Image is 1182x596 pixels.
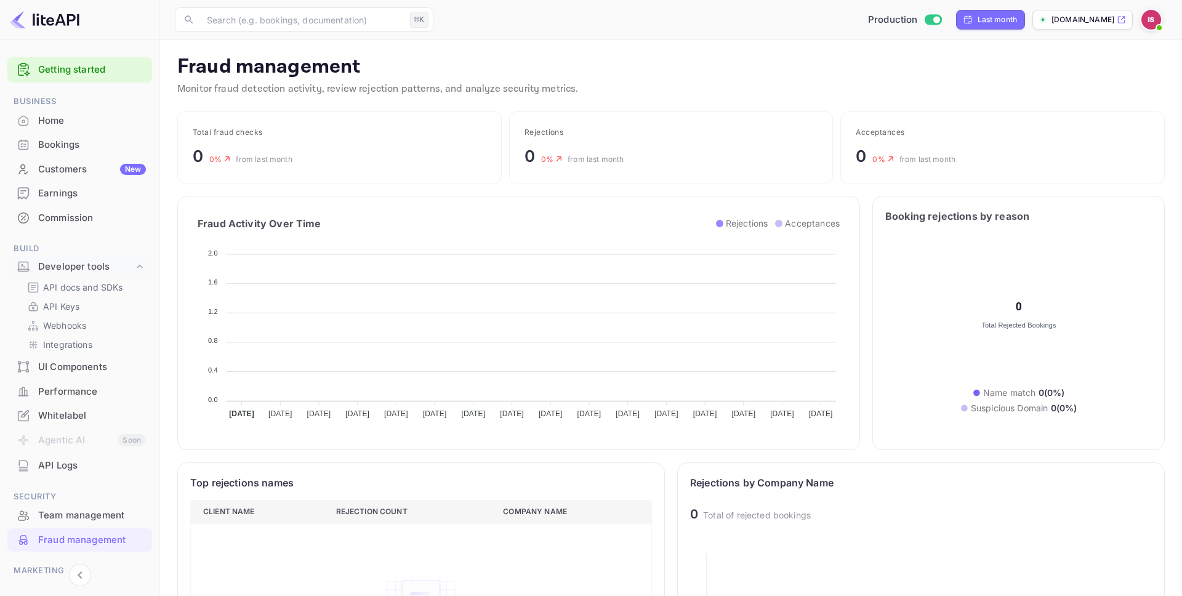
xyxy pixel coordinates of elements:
div: Rejections [525,127,818,138]
a: Performance [7,380,152,403]
tspan: [DATE] [461,409,485,418]
tspan: 0.8 [208,337,218,344]
span: from last month [236,155,292,164]
span: 0 [525,147,535,166]
tspan: [DATE] [616,409,640,418]
div: Getting started [7,57,152,83]
p: Acceptances [785,217,840,230]
div: Developer tools [7,256,152,278]
span: Marketing [7,564,152,578]
span: from last month [568,155,624,164]
tspan: 0.4 [208,366,218,374]
div: Click to change the date range period [956,10,1026,30]
div: Customers [38,163,146,177]
div: Developer tools [38,260,134,274]
a: Getting started [38,63,146,77]
a: Fraud management [7,528,152,551]
div: Switch to Sandbox mode [863,13,946,27]
a: CustomersNew [7,158,152,180]
tspan: [DATE] [229,409,254,418]
div: Team management [38,509,146,523]
div: Whitelabel [7,404,152,428]
a: API Logs [7,454,152,477]
tspan: 0.0 [208,395,218,403]
tspan: 2.0 [208,249,218,256]
tspan: [DATE] [384,409,408,418]
div: Home [38,114,146,128]
span: 0 [856,147,866,166]
tspan: [DATE] [268,409,292,418]
div: Bookings [7,133,152,157]
tspan: [DATE] [345,409,369,418]
div: API Logs [38,459,146,473]
div: New [120,164,146,175]
div: ⌘K [410,12,428,28]
div: UI Components [38,360,146,374]
div: Home [7,109,152,133]
div: Total fraud checks [193,127,486,138]
p: Suspicious Domain [971,401,1077,414]
tspan: [DATE] [307,409,331,418]
div: Commission [7,206,152,230]
tspan: [DATE] [731,409,755,418]
p: Webhooks [43,319,86,332]
th: Client name [191,500,326,523]
div: CustomersNew [7,158,152,182]
p: API Keys [43,300,79,313]
div: Acceptances [856,127,1149,138]
p: 0 % [209,154,222,165]
a: Commission [7,206,152,229]
div: UI Components [7,355,152,379]
div: Earnings [7,182,152,206]
span: 0 ( 0 %) [1039,387,1065,398]
div: Rejections by Company Name [690,475,908,490]
a: Earnings [7,182,152,204]
a: Webhooks [27,319,142,332]
th: Company Name [493,500,651,523]
tspan: 1.2 [208,307,218,315]
tspan: [DATE] [809,409,833,418]
div: Earnings [38,187,146,201]
a: Whitelabel [7,404,152,427]
span: Build [7,242,152,256]
p: Rejections [726,217,768,230]
tspan: [DATE] [770,409,794,418]
img: LiteAPI logo [10,10,79,30]
h3: Fraud Activity Over Time [198,216,519,231]
div: Performance [38,385,146,399]
a: Home [7,109,152,132]
a: Team management [7,504,152,526]
span: Security [7,490,152,504]
p: [DOMAIN_NAME] [1051,14,1114,25]
tspan: [DATE] [539,409,563,418]
p: ● [960,401,968,414]
div: Commission [38,211,146,225]
div: API Logs [7,454,152,478]
div: Bookings [38,138,146,152]
tspan: [DATE] [693,409,717,418]
div: Fraud management [38,533,146,547]
a: Integrations [27,338,142,351]
div: Fraud management [7,528,152,552]
div: 0 [690,505,698,523]
span: Business [7,95,152,108]
span: 0 ( 0 %) [1051,403,1077,413]
div: Performance [7,380,152,404]
div: API Keys [22,297,147,315]
span: from last month [899,155,955,164]
span: 0 [193,147,203,166]
tspan: [DATE] [654,409,678,418]
input: Search (e.g. bookings, documentation) [199,7,405,32]
div: Total of rejected bookings [703,509,811,521]
img: Idan Solimani [1141,10,1161,30]
div: Integrations [22,336,147,353]
p: 0 % [872,154,885,165]
div: Team management [7,504,152,528]
p: Integrations [43,338,92,351]
a: UI Components [7,355,152,378]
h3: Booking rejections by reason [885,209,1152,223]
div: API docs and SDKs [22,278,147,296]
p: API docs and SDKs [43,281,123,294]
div: Top rejections names [190,475,408,490]
tspan: [DATE] [423,409,447,418]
